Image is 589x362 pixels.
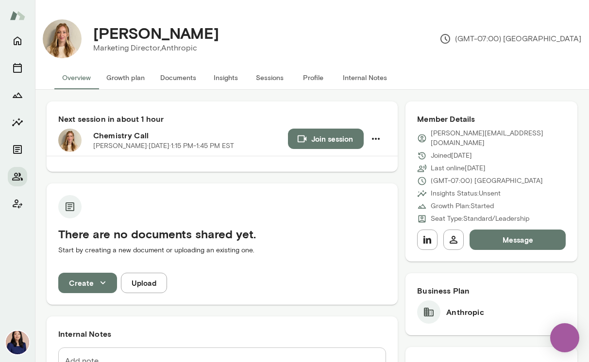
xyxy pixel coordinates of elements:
p: Insights Status: Unsent [431,189,501,198]
h5: There are no documents shared yet. [58,226,386,242]
button: Sessions [248,66,291,89]
button: Client app [8,194,27,214]
p: Seat Type: Standard/Leadership [431,214,529,224]
img: Mento [10,6,25,25]
p: (GMT-07:00) [GEOGRAPHIC_DATA] [439,33,581,45]
button: Join session [288,129,364,149]
h6: Chemistry Call [93,130,288,141]
h4: [PERSON_NAME] [93,24,219,42]
button: Documents [152,66,204,89]
p: Last online [DATE] [431,164,486,173]
button: Sessions [8,58,27,78]
p: [PERSON_NAME][EMAIL_ADDRESS][DOMAIN_NAME] [431,129,566,148]
h6: Business Plan [417,285,566,296]
p: (GMT-07:00) [GEOGRAPHIC_DATA] [431,176,543,186]
h6: Member Details [417,113,566,125]
p: Growth Plan: Started [431,201,494,211]
p: Start by creating a new document or uploading an existing one. [58,246,386,255]
button: Message [470,230,566,250]
button: Documents [8,140,27,159]
button: Upload [121,273,167,293]
button: Growth Plan [8,85,27,105]
button: Profile [291,66,335,89]
img: Leah Kim [6,331,29,354]
p: Marketing Director, Anthropic [93,42,219,54]
h6: Anthropic [446,306,484,318]
p: Joined [DATE] [431,151,472,161]
button: Create [58,273,117,293]
h6: Internal Notes [58,328,386,340]
button: Members [8,167,27,186]
button: Internal Notes [335,66,395,89]
button: Home [8,31,27,50]
h6: Next session in about 1 hour [58,113,386,125]
button: Overview [54,66,99,89]
button: Growth plan [99,66,152,89]
button: Insights [8,113,27,132]
p: [PERSON_NAME] · [DATE] · 1:15 PM-1:45 PM EST [93,141,234,151]
img: Aubrey Morgan [43,19,82,58]
button: Insights [204,66,248,89]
